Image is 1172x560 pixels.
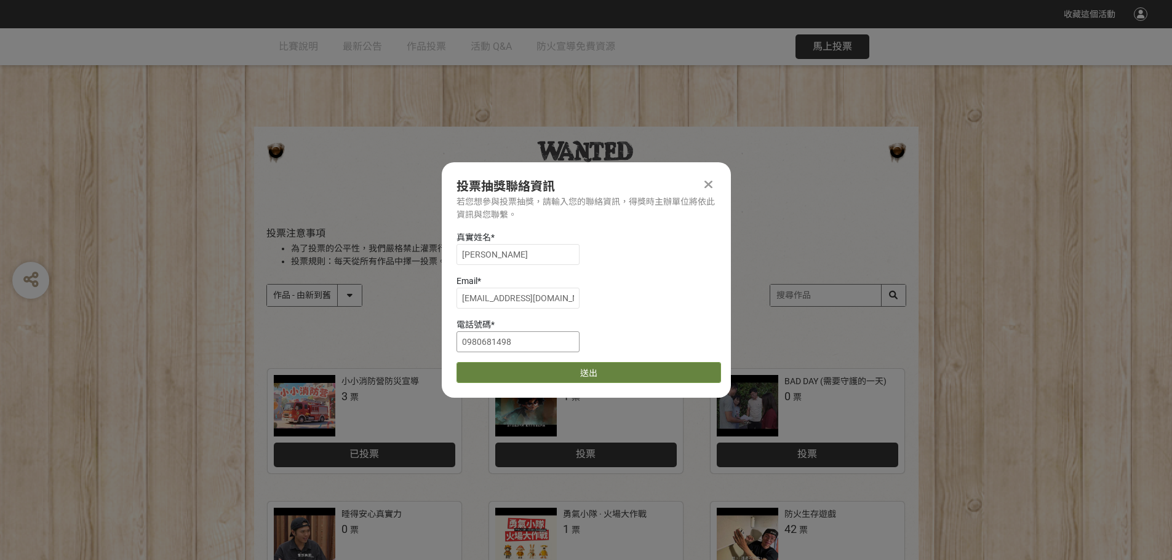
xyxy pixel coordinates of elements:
[711,369,904,473] a: BAD DAY (需要守護的一天)0票投票
[797,448,817,460] span: 投票
[784,523,797,535] span: 42
[266,210,906,224] h1: 投票列表
[563,523,569,535] span: 1
[456,232,491,242] span: 真實姓名
[576,448,596,460] span: 投票
[279,28,318,65] a: 比賽說明
[341,390,348,403] span: 3
[799,525,808,535] span: 票
[456,195,716,221] div: 若您想參與投票抽獎，請輸入您的聯絡資訊，得獎時主辦單位將依此資訊與您聯繫。
[266,227,325,239] span: 投票注意事項
[784,375,887,388] div: BAD DAY (需要守護的一天)
[407,41,446,52] span: 作品投票
[349,448,379,460] span: 已投票
[784,508,836,521] div: 防火生存遊戲
[343,28,382,65] a: 最新公告
[770,285,906,306] input: 搜尋作品
[350,392,359,402] span: 票
[536,41,615,52] span: 防火宣導免費資源
[456,362,721,383] button: 送出
[793,392,802,402] span: 票
[341,375,419,388] div: 小小消防營防災宣導
[1064,9,1115,19] span: 收藏這個活動
[456,320,491,329] span: 電話號碼
[341,523,348,535] span: 0
[350,525,359,535] span: 票
[291,242,906,255] li: 為了投票的公平性，我們嚴格禁止灌票行為，所有投票者皆需經過 LINE 登入認證。
[341,508,402,521] div: 睡得安心真實力
[489,369,683,473] a: 身為一個反派1票投票
[407,28,446,65] a: 作品投票
[291,255,906,268] li: 投票規則：每天從所有作品中擇一投票。
[279,41,318,52] span: 比賽說明
[456,276,477,286] span: Email
[795,34,869,59] button: 馬上投票
[268,369,461,473] a: 小小消防營防災宣導3票已投票
[471,41,512,52] span: 活動 Q&A
[456,177,716,195] div: 投票抽獎聯絡資訊
[471,28,512,65] a: 活動 Q&A
[572,525,580,535] span: 票
[813,41,852,52] span: 馬上投票
[563,508,647,521] div: 勇氣小隊 · 火場大作戰
[343,41,382,52] span: 最新公告
[784,390,791,403] span: 0
[536,28,615,65] a: 防火宣導免費資源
